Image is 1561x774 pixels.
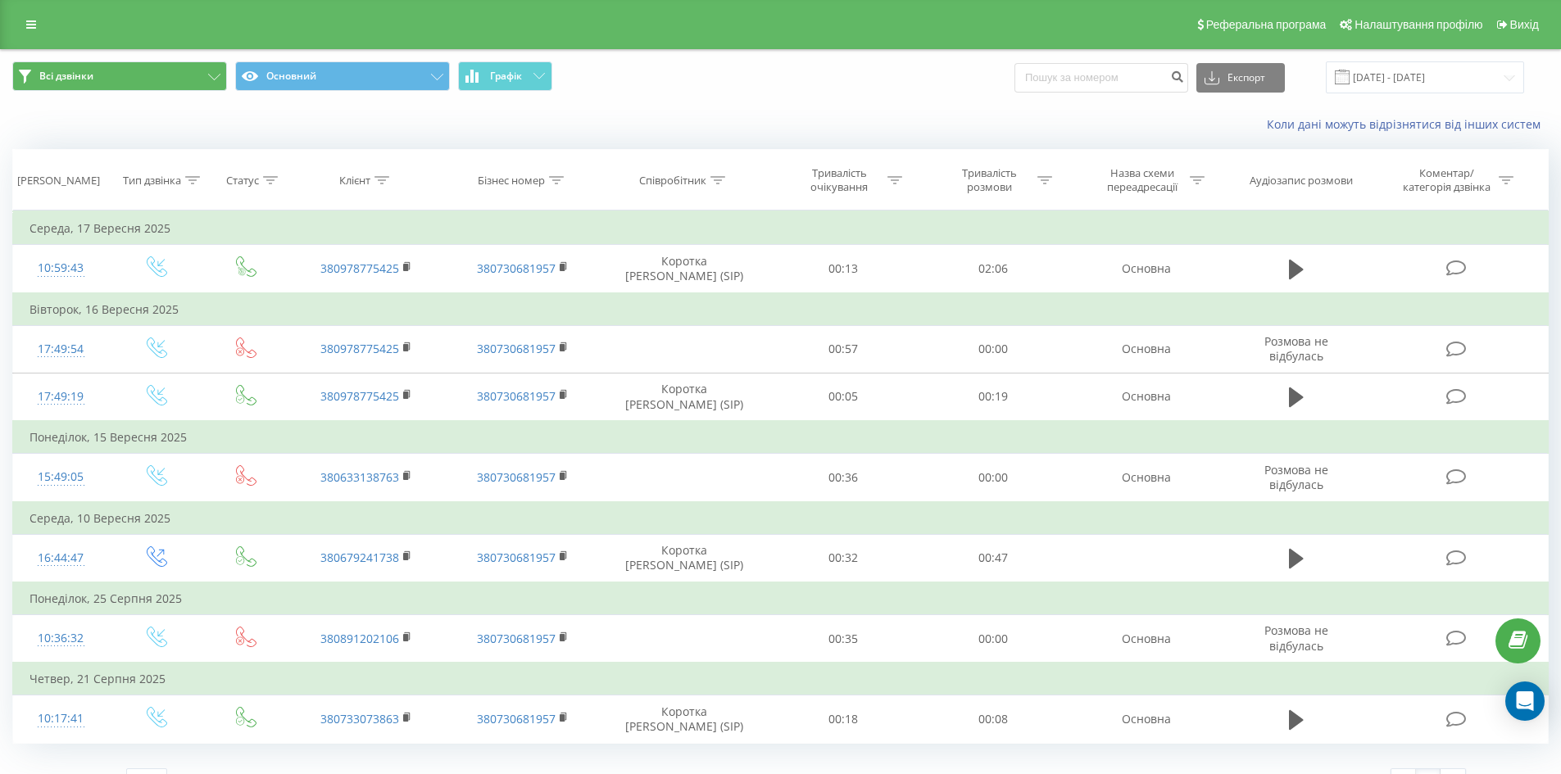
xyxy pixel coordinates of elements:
td: 02:06 [919,245,1069,293]
div: 17:49:54 [29,333,93,365]
td: 00:00 [919,454,1069,502]
div: Статус [226,174,259,188]
a: 380978775425 [320,388,399,404]
td: 00:57 [769,325,919,373]
td: 00:18 [769,695,919,743]
td: Основна [1068,695,1223,743]
div: 10:17:41 [29,703,93,735]
td: Основна [1068,325,1223,373]
td: 00:19 [919,373,1069,421]
div: Коментар/категорія дзвінка [1399,166,1495,194]
a: 380633138763 [320,469,399,485]
td: Коротка [PERSON_NAME] (SIP) [601,373,769,421]
button: Експорт [1196,63,1285,93]
td: 00:47 [919,534,1069,582]
div: 10:36:32 [29,622,93,654]
a: 380730681957 [477,341,556,356]
div: 15:49:05 [29,461,93,493]
div: Клієнт [339,174,370,188]
div: Бізнес номер [478,174,545,188]
td: Коротка [PERSON_NAME] (SIP) [601,695,769,743]
input: Пошук за номером [1014,63,1188,93]
a: Коли дані можуть відрізнятися вiд інших систем [1267,116,1549,132]
a: 380679241738 [320,550,399,565]
a: 380730681957 [477,711,556,726]
td: 00:00 [919,615,1069,663]
td: 00:08 [919,695,1069,743]
td: Понеділок, 25 Серпня 2025 [13,582,1549,615]
span: Вихід [1510,18,1539,31]
div: Аудіозапис розмови [1250,174,1353,188]
div: Назва схеми переадресації [1098,166,1186,194]
a: 380978775425 [320,260,399,276]
span: Всі дзвінки [39,70,93,83]
div: Тривалість розмови [946,166,1033,194]
td: 00:05 [769,373,919,421]
button: Основний [235,61,450,91]
td: 00:36 [769,454,919,502]
a: 380730681957 [477,469,556,485]
td: Четвер, 21 Серпня 2025 [13,663,1549,695]
td: 00:35 [769,615,919,663]
div: [PERSON_NAME] [17,174,100,188]
td: Основна [1068,454,1223,502]
td: Середа, 10 Вересня 2025 [13,502,1549,535]
td: Середа, 17 Вересня 2025 [13,212,1549,245]
button: Всі дзвінки [12,61,227,91]
div: Співробітник [639,174,706,188]
span: Графік [490,70,522,82]
a: 380730681957 [477,260,556,276]
td: Коротка [PERSON_NAME] (SIP) [601,534,769,582]
span: Розмова не відбулась [1264,462,1328,492]
div: Open Intercom Messenger [1505,681,1545,721]
td: Основна [1068,245,1223,293]
td: Основна [1068,373,1223,421]
td: Основна [1068,615,1223,663]
a: 380978775425 [320,341,399,356]
td: Вівторок, 16 Вересня 2025 [13,293,1549,326]
div: 16:44:47 [29,542,93,574]
span: Реферальна програма [1206,18,1327,31]
a: 380891202106 [320,631,399,646]
div: Тип дзвінка [123,174,181,188]
td: 00:13 [769,245,919,293]
div: 10:59:43 [29,252,93,284]
div: Тривалість очікування [796,166,883,194]
td: 00:00 [919,325,1069,373]
td: Понеділок, 15 Вересня 2025 [13,421,1549,454]
a: 380730681957 [477,631,556,646]
a: 380730681957 [477,388,556,404]
span: Розмова не відбулась [1264,622,1328,653]
div: 17:49:19 [29,381,93,413]
td: 00:32 [769,534,919,582]
a: 380733073863 [320,711,399,726]
span: Розмова не відбулась [1264,333,1328,364]
a: 380730681957 [477,550,556,565]
button: Графік [458,61,552,91]
td: Коротка [PERSON_NAME] (SIP) [601,245,769,293]
span: Налаштування профілю [1355,18,1482,31]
